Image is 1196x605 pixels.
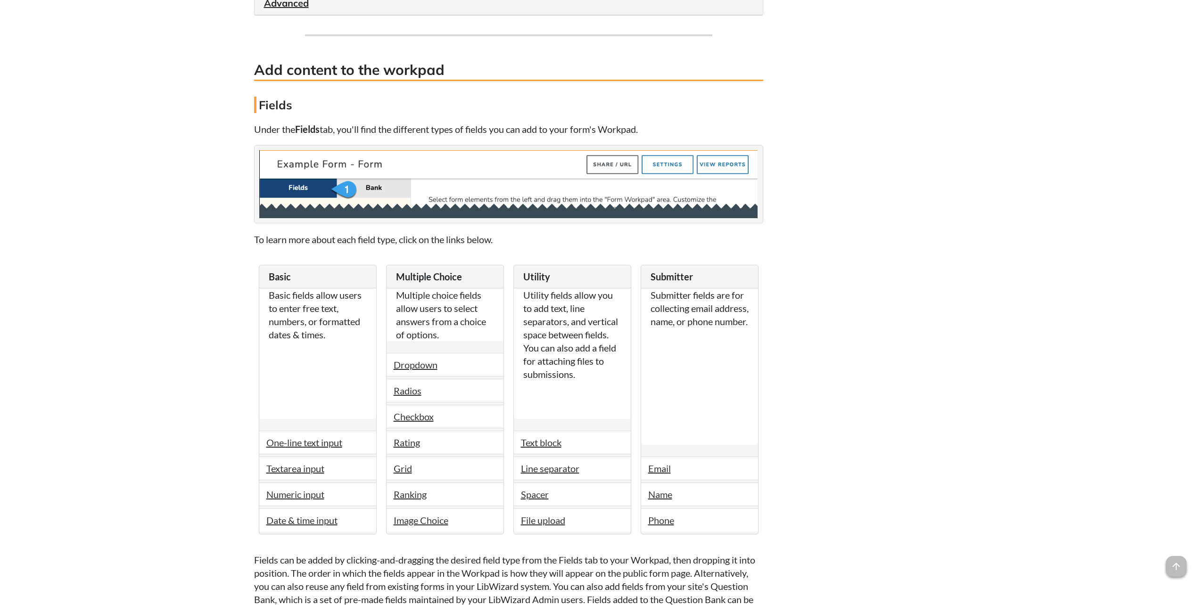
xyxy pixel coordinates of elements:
[521,489,549,500] a: Spacer
[269,271,291,282] span: Basic
[1166,557,1187,568] a: arrow_upward
[394,489,427,500] a: Ranking
[394,359,437,370] a: Dropdown
[394,463,412,474] a: Grid
[266,515,338,526] a: Date & time input
[254,60,763,81] h3: Add content to the workpad
[394,385,421,396] a: Radios
[521,437,561,448] a: Text block
[259,288,376,419] div: Basic fields allow users to enter free text, numbers, or formatted dates & times.
[254,97,763,113] h4: Fields
[266,437,342,448] a: One-line text input
[266,463,324,474] a: Textarea input
[254,233,763,246] p: To learn more about each field type, click on the links below.
[523,271,550,282] span: Utility
[387,288,503,341] div: Multiple choice fields allow users to select answers from a choice of options.
[514,288,631,419] div: Utility fields allow you to add text, line separators, and vertical space between fields. You can...
[651,271,693,282] span: Submitter
[1166,556,1187,577] span: arrow_upward
[394,515,448,526] a: Image Choice
[394,437,420,448] a: Rating
[648,515,674,526] a: Phone
[641,288,758,445] div: Submitter fields are for collecting email address, name, or phone number.
[295,123,320,135] strong: Fields
[259,150,758,218] img: The Fields tab
[521,463,579,474] a: Line separator
[648,489,672,500] a: Name
[254,123,763,136] p: Under the tab, you'll find the different types of fields you can add to your form's Workpad.
[396,271,462,282] span: Multiple Choice
[648,463,671,474] a: Email
[394,411,434,422] a: Checkbox
[521,515,565,526] a: File upload
[266,489,324,500] a: Numeric input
